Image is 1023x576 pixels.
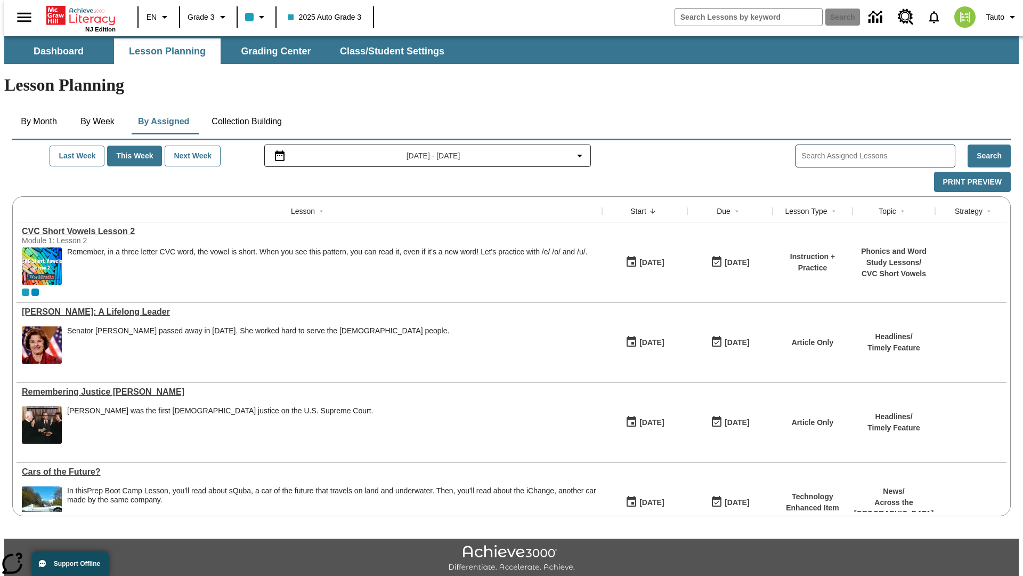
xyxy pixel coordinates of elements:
[46,4,116,33] div: Home
[725,496,749,509] div: [DATE]
[954,6,976,28] img: avatar image
[203,109,290,134] button: Collection Building
[955,206,983,217] div: Strategy
[725,336,749,349] div: [DATE]
[4,38,454,64] div: SubNavbar
[22,406,62,444] img: Chief Justice Warren Burger, wearing a black robe, holds up his right hand and faces Sandra Day O...
[288,12,362,23] span: 2025 Auto Grade 3
[854,497,934,519] p: Across the [GEOGRAPHIC_DATA]
[22,387,597,397] a: Remembering Justice O'Connor, Lessons
[622,492,668,513] button: 07/01/25: First time the lesson was available
[646,205,659,218] button: Sort
[129,109,198,134] button: By Assigned
[31,289,39,296] div: OL 2025 Auto Grade 4
[639,336,664,349] div: [DATE]
[448,545,575,572] img: Achieve3000 Differentiate Accelerate Achieve
[630,206,646,217] div: Start
[331,38,453,64] button: Class/Student Settings
[22,236,182,245] div: Module 1: Lesson 2
[785,206,827,217] div: Lesson Type
[67,326,449,335] div: Senator [PERSON_NAME] passed away in [DATE]. She worked hard to serve the [DEMOGRAPHIC_DATA] people.
[50,146,104,166] button: Last Week
[725,256,749,269] div: [DATE]
[717,206,730,217] div: Due
[183,7,233,27] button: Grade: Grade 3, Select a grade
[22,467,597,477] div: Cars of the Future?
[22,467,597,477] a: Cars of the Future? , Lessons
[891,3,920,31] a: Resource Center, Will open in new tab
[223,38,329,64] button: Grading Center
[725,416,749,429] div: [DATE]
[858,268,930,279] p: CVC Short Vowels
[827,205,840,218] button: Sort
[67,247,587,285] div: Remember, in a three letter CVC word, the vowel is short. When you see this pattern, you can read...
[983,205,995,218] button: Sort
[85,26,116,33] span: NJ Edition
[147,12,157,23] span: EN
[867,331,920,342] p: Headlines /
[32,551,109,576] button: Support Offline
[142,7,176,27] button: Language: EN, Select a language
[4,36,1019,64] div: SubNavbar
[707,252,753,273] button: 08/11/25: Last day the lesson can be accessed
[5,38,112,64] button: Dashboard
[188,12,215,23] span: Grade 3
[22,307,597,317] a: Dianne Feinstein: A Lifelong Leader, Lessons
[896,205,909,218] button: Sort
[407,150,460,162] span: [DATE] - [DATE]
[707,412,753,433] button: 08/11/25: Last day the lesson can be accessed
[854,486,934,497] p: News /
[948,3,982,31] button: Select a new avatar
[622,332,668,353] button: 08/11/25: First time the lesson was available
[879,206,896,217] div: Topic
[867,342,920,354] p: Timely Feature
[22,247,62,285] img: CVC Short Vowels Lesson 2.
[22,486,62,524] img: High-tech automobile treading water.
[22,227,597,236] a: CVC Short Vowels Lesson 2, Lessons
[315,205,328,218] button: Sort
[107,146,162,166] button: This Week
[46,5,116,26] a: Home
[707,492,753,513] button: 08/01/26: Last day the lesson can be accessed
[71,109,124,134] button: By Week
[22,326,62,364] img: Senator Dianne Feinstein of California smiles with the U.S. flag behind her.
[867,411,920,422] p: Headlines /
[54,560,100,567] span: Support Offline
[165,146,221,166] button: Next Week
[67,406,373,415] div: [PERSON_NAME] was the first [DEMOGRAPHIC_DATA] justice on the U.S. Supreme Court.
[801,148,955,164] input: Search Assigned Lessons
[22,387,597,397] div: Remembering Justice O'Connor
[934,172,1011,193] button: Print Preview
[269,149,587,162] button: Select the date range menu item
[241,7,272,27] button: Class color is light blue. Change class color
[573,149,586,162] svg: Collapse Date Range Filter
[9,2,40,33] button: Open side menu
[986,12,1004,23] span: Tauto
[22,227,597,236] div: CVC Short Vowels Lesson 2
[67,486,596,504] testabrev: Prep Boot Camp Lesson, you'll read about sQuba, a car of the future that travels on land and unde...
[639,416,664,429] div: [DATE]
[792,337,834,348] p: Article Only
[778,251,847,274] p: Instruction + Practice
[778,491,847,514] p: Technology Enhanced Item
[67,406,373,444] div: Sandra Day O'Connor was the first female justice on the U.S. Supreme Court.
[622,412,668,433] button: 08/11/25: First time the lesson was available
[67,486,597,524] div: In this Prep Boot Camp Lesson, you'll read about sQuba, a car of the future that travels on land ...
[4,75,1019,95] h1: Lesson Planning
[291,206,315,217] div: Lesson
[622,252,668,273] button: 08/11/25: First time the lesson was available
[67,486,597,505] div: In this
[792,417,834,428] p: Article Only
[675,9,822,26] input: search field
[12,109,66,134] button: By Month
[22,289,29,296] div: Current Class
[114,38,221,64] button: Lesson Planning
[67,247,587,257] p: Remember, in a three letter CVC word, the vowel is short. When you see this pattern, you can read...
[67,326,449,364] div: Senator Dianne Feinstein passed away in September 2023. She worked hard to serve the American peo...
[968,145,1011,167] button: Search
